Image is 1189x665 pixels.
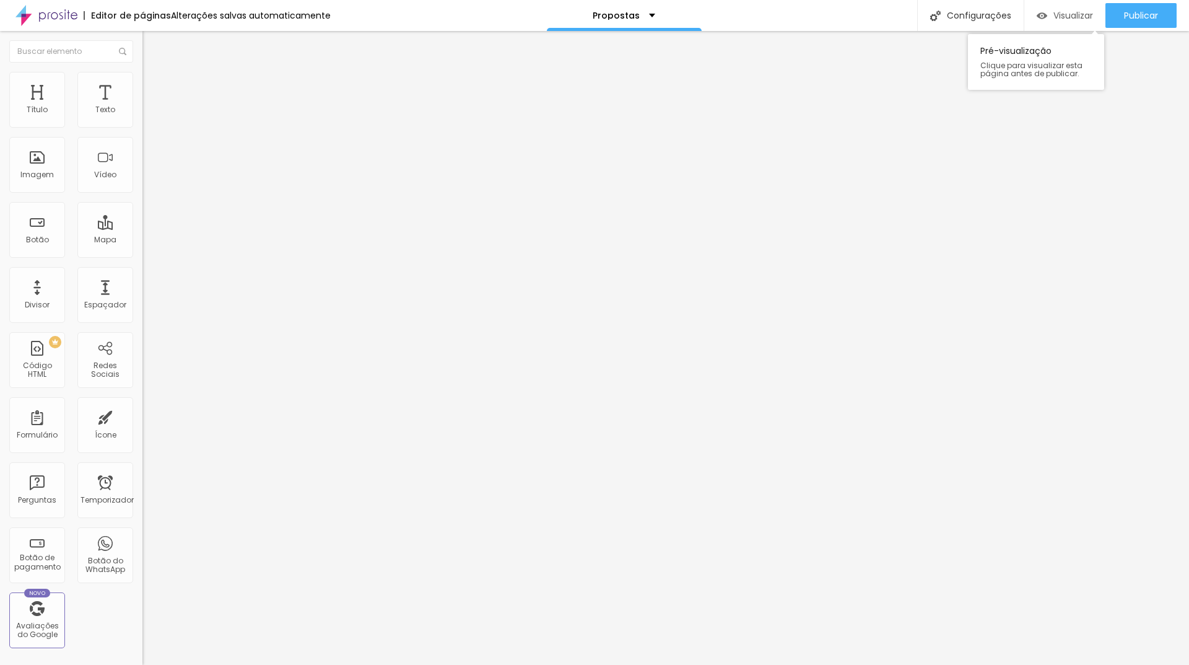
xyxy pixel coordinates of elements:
font: Perguntas [18,495,56,505]
font: Temporizador [81,495,134,505]
font: Espaçador [84,299,126,310]
font: Ícone [95,429,116,440]
font: Pré-visualização [980,45,1052,57]
font: Novo [29,589,46,597]
font: Formulário [17,429,58,440]
font: Título [27,104,48,115]
font: Propostas [593,9,640,22]
font: Texto [95,104,115,115]
img: Ícone [930,11,941,21]
font: Alterações salvas automaticamente [171,9,331,22]
font: Vídeo [94,169,116,180]
font: Publicar [1124,9,1158,22]
font: Botão do WhatsApp [85,555,125,575]
img: view-1.svg [1037,11,1047,21]
font: Imagem [20,169,54,180]
font: Visualizar [1053,9,1093,22]
button: Publicar [1105,3,1177,28]
button: Visualizar [1024,3,1105,28]
font: Mapa [94,234,116,245]
font: Código HTML [23,360,52,379]
font: Redes Sociais [91,360,120,379]
font: Clique para visualizar esta página antes de publicar. [980,60,1082,79]
font: Avaliações do Google [16,620,59,640]
input: Buscar elemento [9,40,133,63]
font: Configurações [947,9,1011,22]
font: Botão de pagamento [14,552,61,571]
img: Ícone [119,48,126,55]
font: Botão [26,234,49,245]
font: Divisor [25,299,50,310]
font: Editor de páginas [91,9,171,22]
